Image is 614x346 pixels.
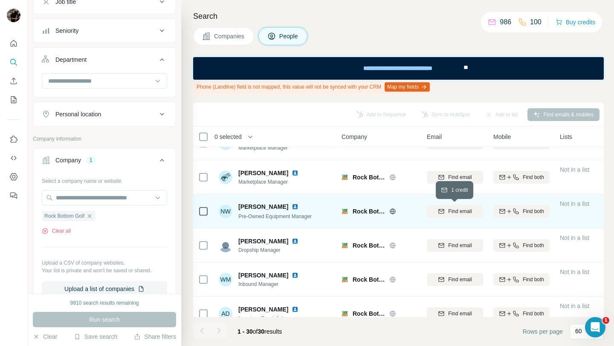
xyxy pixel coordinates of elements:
p: 100 [530,17,542,27]
span: Rock Bottom Golf [44,212,84,220]
button: Search [7,55,20,70]
span: Not in a list [560,166,589,173]
span: Find email [448,276,472,283]
span: Companies [214,32,245,40]
button: Enrich CSV [7,73,20,89]
div: NW [219,205,232,218]
div: Department [55,55,87,64]
span: Marketplace Manager [238,144,302,152]
span: [PERSON_NAME] [238,237,288,245]
h4: Search [193,10,604,22]
span: Rock Bottom Golf [353,173,385,182]
span: Rock Bottom Golf [353,241,385,250]
button: Buy credits [556,16,595,28]
p: Company information [33,135,176,143]
span: Inbound Manager [238,280,302,288]
button: Clear all [42,227,71,235]
span: Find email [448,310,472,317]
button: Upload a list of companies [42,281,167,297]
button: Clear [33,332,57,341]
img: LinkedIn logo [292,272,298,279]
button: Personal location [33,104,176,124]
span: [PERSON_NAME] [238,169,288,177]
span: Pre-Owned Equipment Manager [238,213,312,219]
span: Lists [560,133,572,141]
button: Find both [493,273,550,286]
button: Find email [427,205,483,218]
button: Quick start [7,36,20,51]
img: LinkedIn logo [292,238,298,245]
button: Seniority [33,20,176,41]
span: of [253,328,258,335]
span: Rock Bottom Golf [353,275,385,284]
span: Company [342,133,367,141]
div: Seniority [55,26,78,35]
button: Dashboard [7,169,20,185]
span: Not in a list [560,200,589,207]
div: 9910 search results remaining [70,299,139,307]
button: Find email [427,273,483,286]
button: Find email [427,307,483,320]
img: LinkedIn logo [292,306,298,313]
span: 0 selected [214,133,242,141]
iframe: Banner [193,57,604,80]
button: My lists [7,92,20,107]
span: Not in a list [560,303,589,309]
span: Dropship Manager [238,246,302,254]
p: Your list is private and won't be saved or shared. [42,267,167,274]
button: Map my fields [385,82,430,92]
div: Select a company name or website [42,174,167,185]
span: Not in a list [560,268,589,275]
div: AD [219,307,232,320]
span: Marketplace Manager [238,178,302,186]
span: results [237,328,282,335]
span: [PERSON_NAME] [238,271,288,280]
button: Find email [427,239,483,252]
button: Company1 [33,150,176,174]
span: Email [427,133,442,141]
span: 1 [602,317,609,324]
img: Logo of Rock Bottom Golf [342,276,348,283]
button: Save search [74,332,117,341]
span: 1 - 30 [237,328,253,335]
img: LinkedIn logo [292,170,298,176]
div: 1 [86,156,96,164]
span: Inventory Specialist [238,314,302,322]
span: Find both [523,242,544,249]
div: Personal location [55,110,101,118]
span: Rock Bottom Golf [353,207,385,216]
span: Find email [448,242,472,249]
img: Logo of Rock Bottom Golf [342,242,348,249]
span: Find email [448,173,472,181]
img: LinkedIn logo [292,203,298,210]
span: Mobile [493,133,511,141]
div: Company [55,156,81,164]
button: Use Surfe on LinkedIn [7,132,20,147]
p: 986 [500,17,511,27]
p: Upload a CSV of company websites. [42,259,167,267]
button: Share filters [134,332,176,341]
span: Find email [448,208,472,215]
span: 30 [258,328,265,335]
span: [PERSON_NAME] [238,305,288,314]
span: Rock Bottom Golf [353,309,385,318]
span: Find both [523,208,544,215]
button: Department [33,49,176,73]
button: Find email [427,171,483,184]
button: Find both [493,171,550,184]
span: Rows per page [523,327,563,336]
div: WM [219,273,232,286]
span: Find both [523,276,544,283]
button: Feedback [7,188,20,203]
span: [PERSON_NAME] [238,202,288,211]
img: Avatar [219,239,232,252]
button: Use Surfe API [7,150,20,166]
span: People [279,32,299,40]
span: Find both [523,310,544,317]
img: Logo of Rock Bottom Golf [342,208,348,215]
button: Find both [493,307,550,320]
img: Logo of Rock Bottom Golf [342,174,348,181]
iframe: Intercom live chat [585,317,605,337]
span: Find both [523,173,544,181]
